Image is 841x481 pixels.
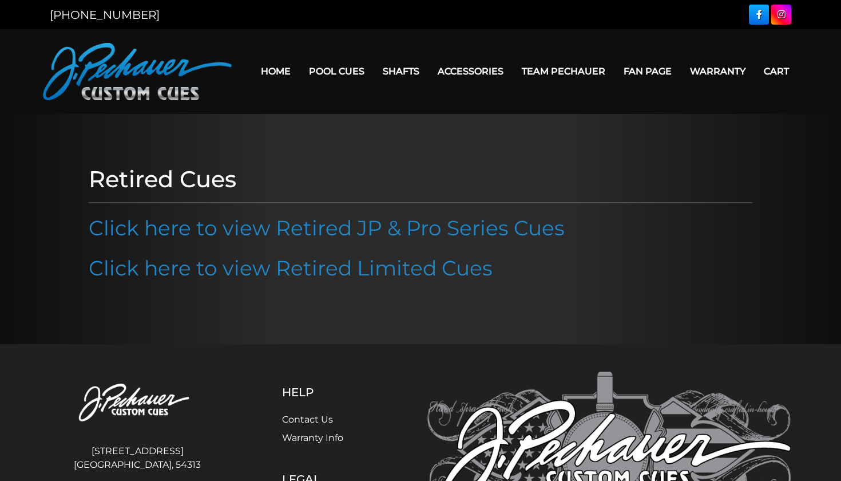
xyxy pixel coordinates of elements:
img: Pechauer Custom Cues [50,372,225,435]
a: Pool Cues [300,57,374,86]
a: Warranty [681,57,755,86]
a: Warranty Info [282,432,343,443]
a: [PHONE_NUMBER] [50,8,160,22]
a: Click here to view Retired Limited Cues [89,255,493,281]
h5: Help [282,385,371,399]
address: [STREET_ADDRESS] [GEOGRAPHIC_DATA], 54313 [50,440,225,476]
a: Accessories [429,57,513,86]
a: Team Pechauer [513,57,614,86]
a: Fan Page [614,57,681,86]
a: Cart [755,57,798,86]
img: Pechauer Custom Cues [43,43,232,100]
a: Click here to view Retired JP & Pro Series Cues [89,215,565,240]
h1: Retired Cues [89,165,752,193]
a: Contact Us [282,414,333,425]
a: Home [252,57,300,86]
a: Shafts [374,57,429,86]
